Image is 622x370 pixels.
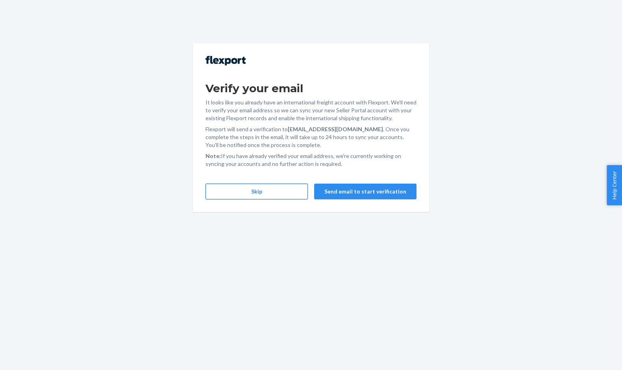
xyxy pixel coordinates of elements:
[205,125,417,149] p: Flexport will send a verification to . Once you complete the steps in the email, it will take up ...
[205,56,246,65] img: Flexport logo
[205,81,417,95] h1: Verify your email
[205,152,221,159] strong: Note:
[205,99,417,122] p: It looks like you already have an international freight account with Flexport. We'll need to veri...
[314,184,417,199] button: Send email to start verification
[205,184,308,199] button: Skip
[205,152,417,168] p: If you have already verified your email address, we're currently working on syncing your accounts...
[607,165,622,205] button: Help Center
[288,126,383,132] strong: [EMAIL_ADDRESS][DOMAIN_NAME]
